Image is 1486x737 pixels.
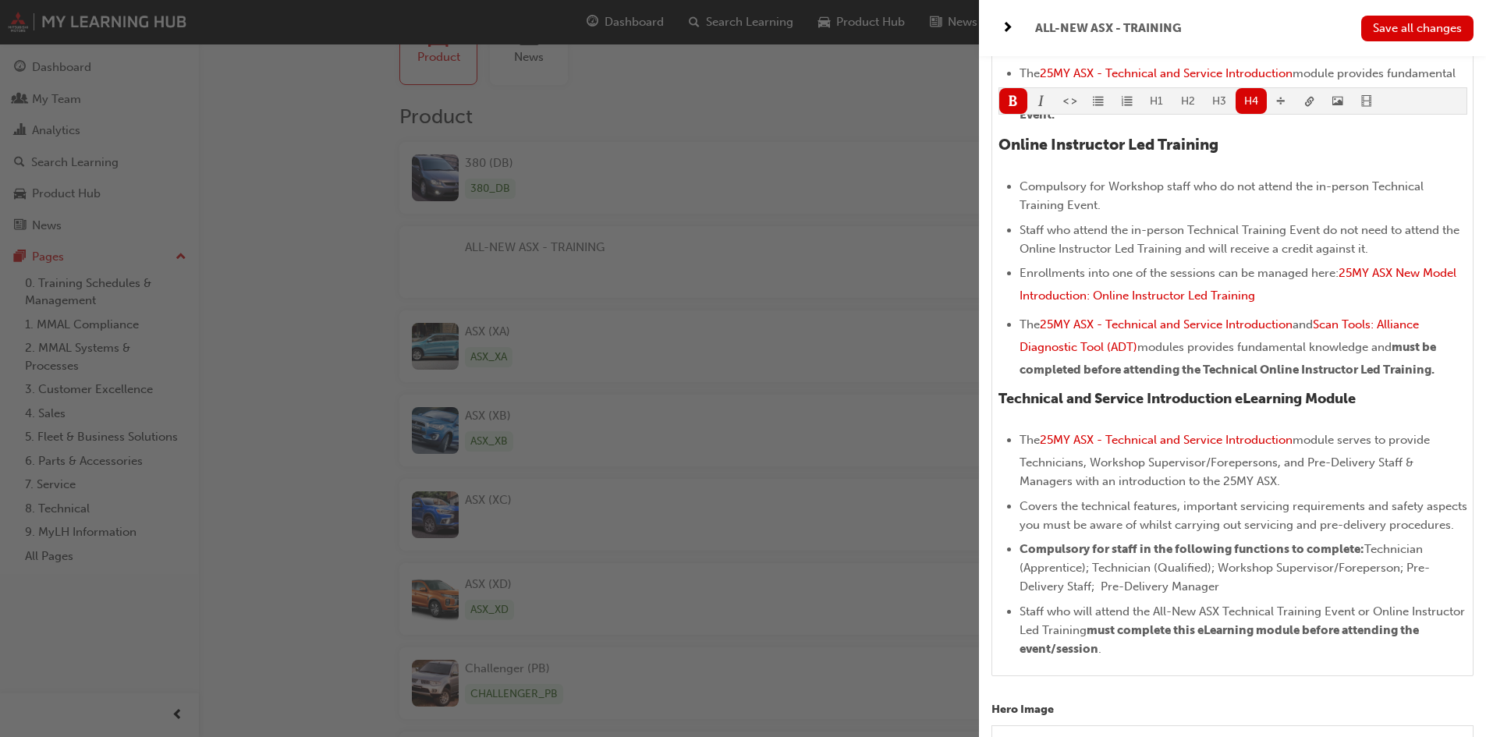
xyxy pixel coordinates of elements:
[1035,19,1182,37] span: ALL-NEW ASX - TRAINING
[1361,16,1474,41] button: Save all changes
[1172,88,1204,114] button: H2
[1332,96,1343,109] span: image-icon
[991,701,1474,719] p: Hero Image
[1020,317,1040,331] span: The
[1036,96,1047,109] span: format_italic-icon
[1056,88,1085,114] button: format_monospace-icon
[1141,88,1172,114] button: H1
[1098,642,1101,656] span: .
[1020,66,1040,80] span: The
[1020,266,1339,280] span: Enrollments into one of the sessions can be managed here:
[1361,96,1372,109] span: video-icon
[1373,21,1462,35] span: Save all changes
[1353,88,1381,114] button: video-icon
[1020,604,1468,637] span: Staff who will attend the All-New ASX Technical Training Event or Online Instructor Led Training
[1267,88,1296,114] button: divider-icon
[1137,340,1392,354] span: modules provides fundamental knowledge and
[1204,88,1236,114] button: H3
[998,136,1218,154] span: Online Instructor Led Training
[1020,89,1440,122] span: must be completed before attending the Technical Training Event.
[1324,88,1353,114] button: image-icon
[1304,96,1315,109] span: link-icon
[1040,66,1293,80] a: 25MY ASX - Technical and Service Introduction
[1020,542,1364,556] span: Compulsory for staff in the following functions to complete:
[1093,96,1104,109] span: format_ul-icon
[1065,96,1076,109] span: format_monospace-icon
[1020,223,1463,256] span: Staff who attend the in-person Technical Training Event do not need to attend the Online Instruct...
[1084,88,1113,114] button: format_ul-icon
[1113,88,1142,114] button: format_ol-icon
[1122,96,1133,109] span: format_ol-icon
[998,390,1356,407] span: Technical and Service Introduction eLearning Module
[1020,340,1438,377] span: must be completed before attending the Technical Online Instructor Led Training.
[1040,317,1293,331] a: 25MY ASX - Technical and Service Introduction
[1002,19,1013,38] span: next-icon
[1293,317,1313,331] span: and
[1020,433,1433,488] span: module serves to provide Technicians, Workshop Supervisor/Forepersons, and Pre-Delivery Staff & M...
[1020,433,1040,447] span: The
[1040,433,1293,447] a: 25MY ASX - Technical and Service Introduction
[1020,317,1422,354] a: Scan Tools: Alliance Diagnostic Tool (ADT)
[1027,88,1056,114] button: format_italic-icon
[1008,96,1019,109] span: format_bold-icon
[1020,623,1421,656] span: must complete this eLearning module before attending the event/session
[1020,542,1430,593] span: Technician (Apprentice); Technician (Qualified); Workshop Supervisor/Foreperson; Pre-Delivery Sta...
[1296,88,1325,114] button: link-icon
[1275,96,1286,109] span: divider-icon
[1236,88,1268,114] button: H4
[1020,179,1427,212] span: Compulsory for Workshop staff who do not attend the in-person Technical Training Event.
[1020,499,1470,532] span: Covers the technical features, important servicing requirements and safety aspects you must be aw...
[999,88,1028,114] button: format_bold-icon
